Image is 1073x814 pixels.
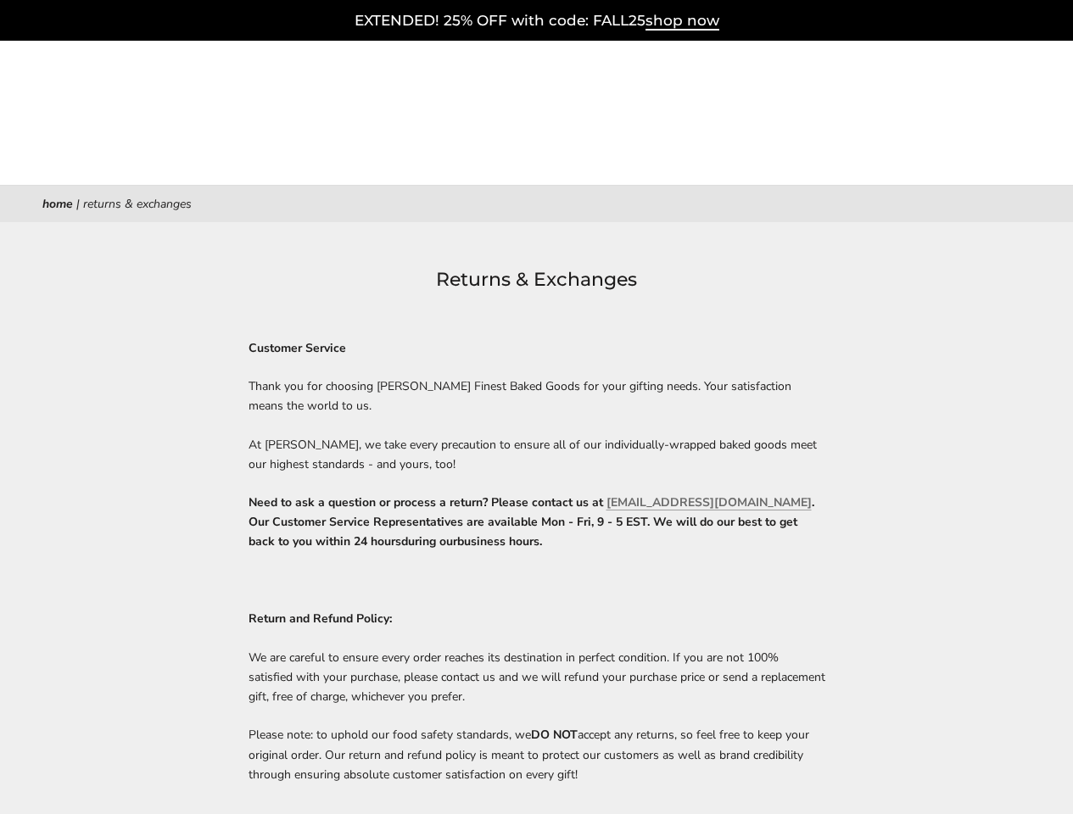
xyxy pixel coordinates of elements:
p: Please note: to uphold our food safety standards, we accept any returns, so feel free to keep you... [249,725,825,783]
span: . Our Customer Service Representatives are available Mon - Fri, 9 - 5 EST. We will do our best to... [249,494,814,549]
strong: Return and Refund Policy: [249,610,392,627]
span: At [PERSON_NAME], we take every precaution to ensure all of our individually-wrapped baked goods ... [249,437,817,472]
h1: Returns & Exchanges [68,265,1005,295]
strong: DO NOT [531,727,578,743]
span: shop now [645,12,719,31]
a: Home [42,196,73,212]
strong: Need to ask a question or process a return? Please contact us at [249,494,814,549]
p: We are careful to ensure every order reaches its destination in perfect condition. If you are not... [249,648,825,706]
span: during our [401,533,457,549]
span: Returns & Exchanges [83,196,192,212]
span: Thank you for choosing [PERSON_NAME] Finest Baked Goods for your gifting needs. Your satisfaction... [249,378,791,414]
nav: breadcrumbs [42,194,1031,214]
strong: Customer Service [249,340,346,356]
a: EXTENDED! 25% OFF with code: FALL25shop now [355,12,719,31]
span: | [76,196,80,212]
span: business hours. [457,533,542,549]
a: [EMAIL_ADDRESS][DOMAIN_NAME] [606,494,812,510]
